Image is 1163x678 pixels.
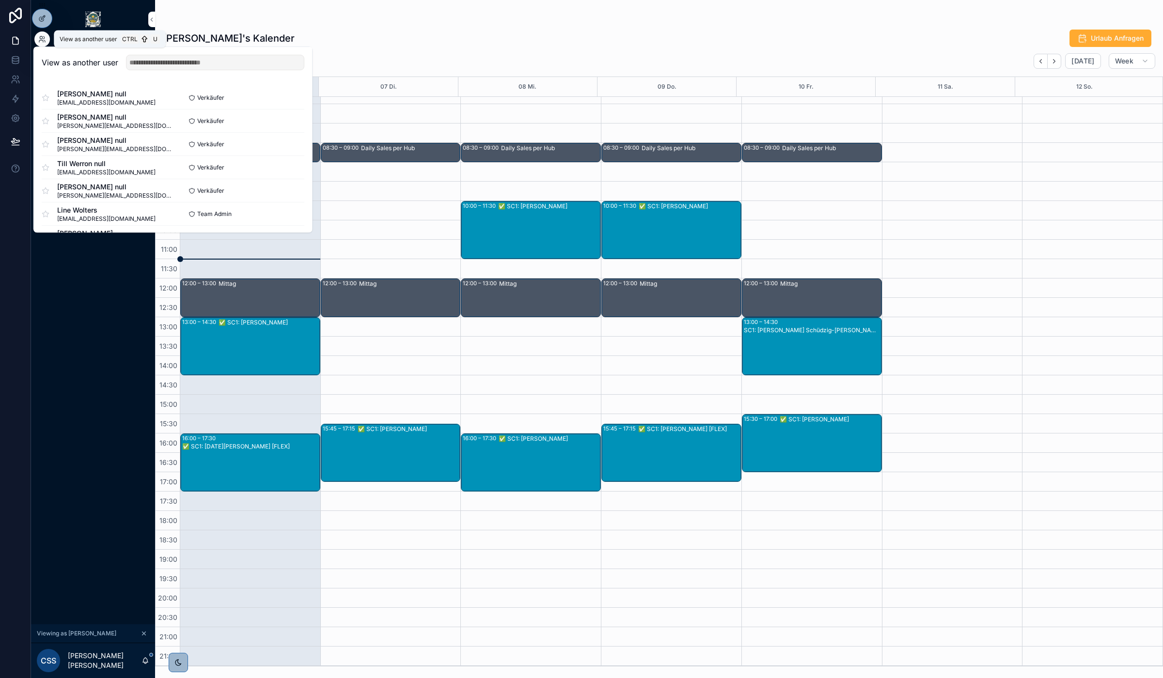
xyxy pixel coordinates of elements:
[157,458,180,466] span: 16:30
[463,202,498,210] div: 10:00 – 11:30
[461,201,600,259] div: 10:00 – 11:30✅ SC1: [PERSON_NAME]
[157,478,180,486] span: 17:00
[658,77,676,96] button: 09 Do.
[323,425,358,432] div: 15:45 – 17:15
[57,99,156,107] span: [EMAIL_ADDRESS][DOMAIN_NAME]
[742,318,881,375] div: 13:00 – 14:30SC1: [PERSON_NAME] Schüdzig-[PERSON_NAME]
[157,342,180,350] span: 13:30
[157,361,180,370] span: 14:00
[780,280,881,288] div: Mittag
[463,279,499,287] div: 12:00 – 13:00
[57,229,173,238] span: [PERSON_NAME]
[938,77,953,96] button: 11 Sa.
[742,415,881,472] div: 15:30 – 17:00✅ SC1: [PERSON_NAME]
[157,400,180,408] span: 15:00
[181,434,320,491] div: 16:00 – 17:30✅ SC1: [DATE][PERSON_NAME] [FLEX]
[197,94,224,102] span: Verkäufer
[603,425,638,432] div: 15:45 – 17:15
[157,284,180,292] span: 12:00
[57,89,156,99] span: [PERSON_NAME] null
[1034,54,1048,69] button: Back
[461,434,600,491] div: 16:00 – 17:30✅ SC1: [PERSON_NAME]
[163,31,295,45] h1: [PERSON_NAME]'s Kalender
[157,497,180,505] span: 17:30
[603,202,639,210] div: 10:00 – 11:30
[1115,57,1133,65] span: Week
[57,112,173,122] span: [PERSON_NAME] null
[197,187,224,195] span: Verkäufer
[744,144,782,152] div: 08:30 – 09:00
[742,279,881,317] div: 12:00 – 13:00Mittag
[323,279,359,287] div: 12:00 – 13:00
[642,144,740,152] div: Daily Sales per Hub
[321,279,460,317] div: 12:00 – 13:00Mittag
[158,264,180,273] span: 11:30
[157,439,180,447] span: 16:00
[1109,53,1155,69] button: Week
[501,144,600,152] div: Daily Sales per Hub
[499,435,600,443] div: ✅ SC1: [PERSON_NAME]
[461,143,600,162] div: 08:30 – 09:00Daily Sales per Hub
[603,144,642,152] div: 08:30 – 09:00
[602,279,741,317] div: 12:00 – 13:00Mittag
[359,280,460,288] div: Mittag
[182,279,219,287] div: 12:00 – 13:00
[602,201,741,259] div: 10:00 – 11:30✅ SC1: [PERSON_NAME]
[1076,77,1093,96] button: 12 So.
[361,144,460,152] div: Daily Sales per Hub
[519,77,536,96] button: 08 Mi.
[41,655,56,666] span: CSS
[197,140,224,148] span: Verkäufer
[57,169,156,176] span: [EMAIL_ADDRESS][DOMAIN_NAME]
[68,651,141,670] p: [PERSON_NAME] [PERSON_NAME]
[498,202,600,210] div: ✅ SC1: [PERSON_NAME]
[85,12,101,27] img: App logo
[197,117,224,125] span: Verkäufer
[640,280,740,288] div: Mittag
[639,202,740,210] div: ✅ SC1: [PERSON_NAME]
[57,182,173,192] span: [PERSON_NAME] null
[463,144,501,152] div: 08:30 – 09:00
[358,425,460,433] div: ✅ SC1: [PERSON_NAME]
[321,143,460,162] div: 08:30 – 09:00Daily Sales per Hub
[57,215,156,223] span: [EMAIL_ADDRESS][DOMAIN_NAME]
[158,245,180,253] span: 11:00
[157,632,180,641] span: 21:00
[602,143,741,162] div: 08:30 – 09:00Daily Sales per Hub
[744,318,780,326] div: 13:00 – 14:30
[157,536,180,544] span: 18:30
[182,434,218,442] div: 16:00 – 17:30
[744,279,780,287] div: 12:00 – 13:00
[1069,30,1151,47] button: Urlaub Anfragen
[60,35,117,43] span: View as another user
[157,323,180,331] span: 13:00
[157,226,180,234] span: 10:30
[780,416,881,423] div: ✅ SC1: [PERSON_NAME]
[157,381,180,389] span: 14:30
[57,122,173,130] span: [PERSON_NAME][EMAIL_ADDRESS][DOMAIN_NAME]
[57,159,156,169] span: Till Werron null
[157,574,180,583] span: 19:30
[121,34,139,44] span: Ctrl
[57,192,173,200] span: [PERSON_NAME][EMAIL_ADDRESS][DOMAIN_NAME]
[380,77,397,96] button: 07 Di.
[181,279,320,317] div: 12:00 – 13:00Mittag
[603,279,640,287] div: 12:00 – 13:00
[197,210,232,218] span: Team Admin
[42,57,118,68] h2: View as another user
[57,145,173,153] span: [PERSON_NAME][EMAIL_ADDRESS][DOMAIN_NAME]
[782,144,881,152] div: Daily Sales per Hub
[156,594,180,602] span: 20:00
[744,415,780,423] div: 15:30 – 17:00
[57,205,156,215] span: Line Wolters
[157,555,180,563] span: 19:00
[463,434,499,442] div: 16:00 – 17:30
[799,77,814,96] button: 10 Fr.
[156,613,180,621] span: 20:30
[31,39,155,231] div: scrollable content
[461,279,600,317] div: 12:00 – 13:00Mittag
[157,652,180,660] span: 21:30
